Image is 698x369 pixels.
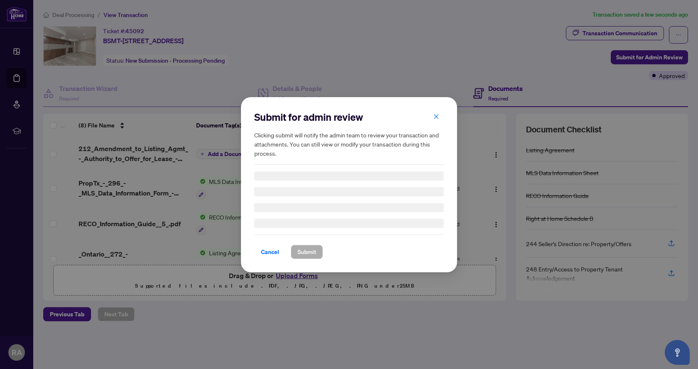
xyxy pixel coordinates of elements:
h5: Clicking submit will notify the admin team to review your transaction and attachments. You can st... [254,130,444,158]
span: Cancel [261,245,279,259]
button: Cancel [254,245,286,259]
button: Submit [291,245,323,259]
h2: Submit for admin review [254,110,444,124]
span: close [433,113,439,119]
button: Open asap [665,340,690,365]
